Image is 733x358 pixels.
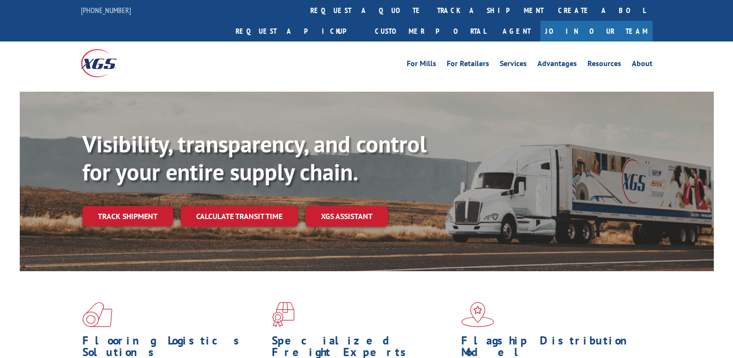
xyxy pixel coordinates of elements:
a: Agent [493,21,540,41]
a: Advantages [537,60,577,70]
b: Visibility, transparency, and control for your entire supply chain. [82,129,426,187]
img: xgs-icon-flagship-distribution-model-red [461,302,494,327]
a: Services [500,60,527,70]
a: For Mills [407,60,436,70]
img: xgs-icon-focused-on-flooring-red [272,302,294,327]
a: Calculate transit time [181,206,298,227]
a: Resources [587,60,621,70]
a: About [632,60,653,70]
a: For Retailers [447,60,489,70]
a: [PHONE_NUMBER] [81,5,131,15]
a: Join Our Team [540,21,653,41]
a: Track shipment [82,206,173,226]
a: XGS ASSISTANT [306,206,388,227]
a: Request a pickup [228,21,368,41]
a: Customer Portal [368,21,493,41]
img: xgs-icon-total-supply-chain-intelligence-red [82,302,112,327]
